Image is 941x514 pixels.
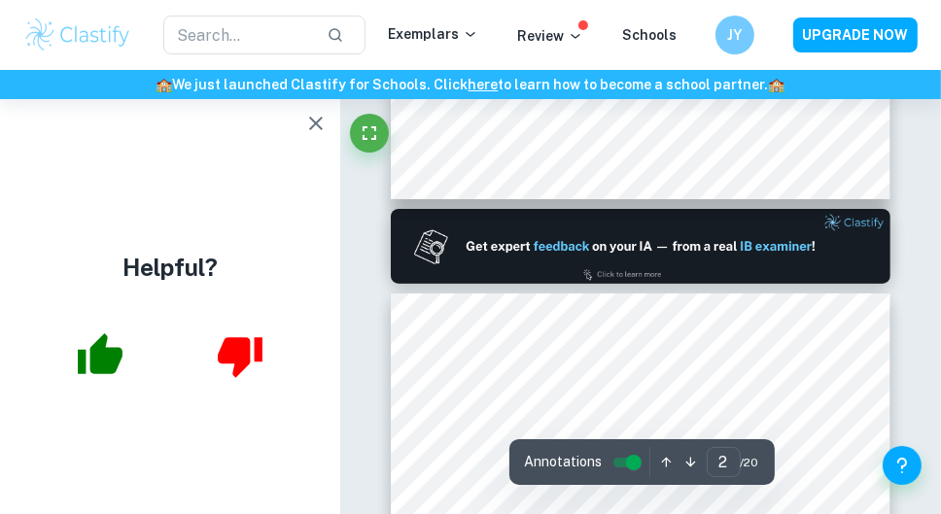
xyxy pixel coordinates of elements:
input: Search... [163,16,311,54]
img: Ad [391,209,889,284]
span: Annotations [525,452,603,472]
span: 🏫 [769,77,785,92]
p: Review [517,25,583,47]
span: / 20 [741,454,759,471]
h6: We just launched Clastify for Schools. Click to learn how to become a school partner. [4,74,937,95]
img: Clastify logo [23,16,132,54]
a: Schools [622,27,677,43]
button: JY [715,16,754,54]
span: 🏫 [157,77,173,92]
button: Help and Feedback [883,446,922,485]
a: here [469,77,499,92]
h6: JY [723,24,746,46]
button: UPGRADE NOW [793,17,918,52]
p: Exemplars [388,23,478,45]
button: Fullscreen [350,114,389,153]
h4: Helpful? [122,250,218,285]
